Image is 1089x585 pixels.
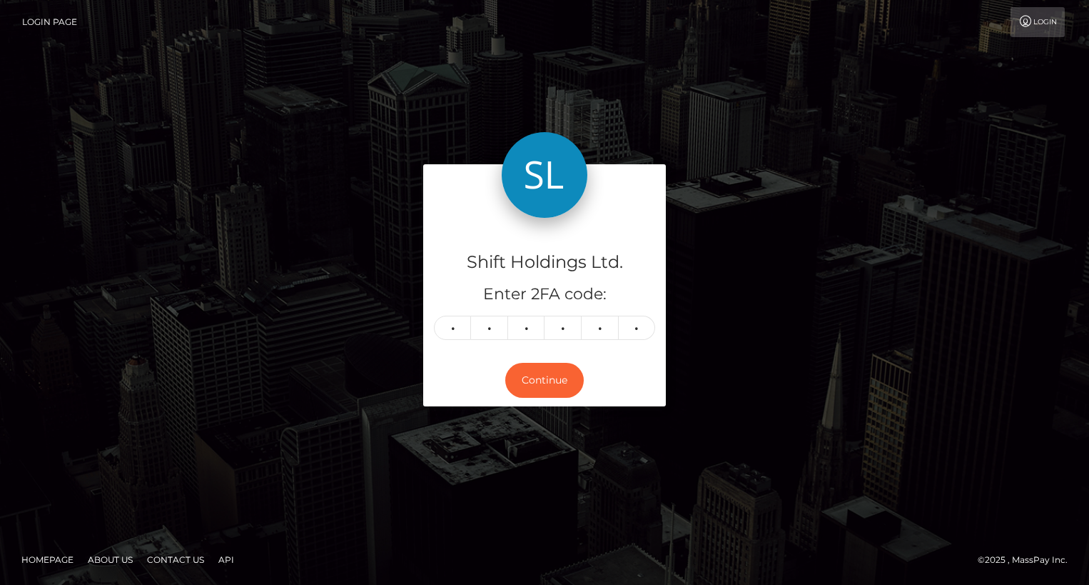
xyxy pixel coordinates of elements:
button: Continue [505,363,584,398]
a: Login Page [22,7,77,37]
a: API [213,549,240,571]
h5: Enter 2FA code: [434,284,655,306]
img: Shift Holdings Ltd. [502,132,587,218]
a: About Us [82,549,138,571]
a: Contact Us [141,549,210,571]
a: Login [1011,7,1065,37]
a: Homepage [16,549,79,571]
div: © 2025 , MassPay Inc. [978,552,1078,568]
h4: Shift Holdings Ltd. [434,250,655,275]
